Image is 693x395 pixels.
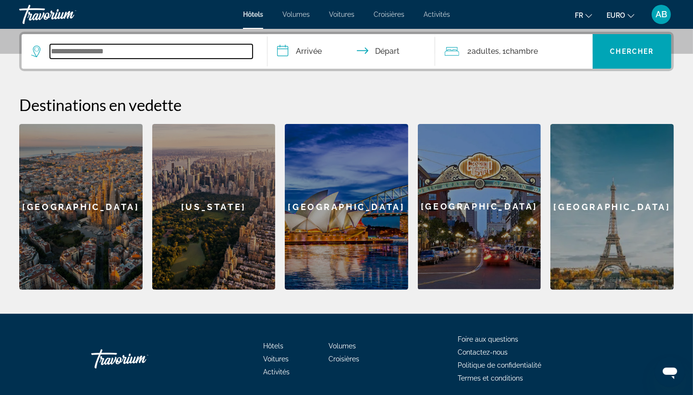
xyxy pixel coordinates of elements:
a: Travorium [19,2,115,27]
span: EURO [607,12,625,19]
a: [US_STATE] [152,124,276,290]
font: , 1 [499,47,506,56]
a: Voitures [329,11,354,18]
a: [GEOGRAPHIC_DATA] [19,124,143,290]
button: Chercher [593,34,671,69]
a: Hôtels [243,11,263,18]
a: [GEOGRAPHIC_DATA] [550,124,674,290]
a: Contactez-nous [458,348,508,356]
a: Termes et conditions [458,374,523,382]
font: 2 [468,47,472,56]
button: Dates d’arrivée et de départ [267,34,435,69]
button: Voyageurs : 2 adultes, 0 enfants [435,34,593,69]
a: Hôtels [264,342,284,350]
span: AB [656,10,667,19]
span: Fr [575,12,583,19]
a: Croisières [374,11,404,18]
a: [GEOGRAPHIC_DATA] [285,124,408,290]
a: Travorium [91,345,187,373]
span: Chambre [506,47,538,56]
a: Activités [264,368,290,376]
a: [GEOGRAPHIC_DATA] [418,124,541,290]
button: Changer la langue [575,8,592,22]
a: Politique de confidentialité [458,361,541,369]
a: Volumes [328,342,356,350]
span: Chercher [610,48,654,55]
a: Activités [424,11,450,18]
button: Changer de devise [607,8,634,22]
div: Widget de recherche [22,34,671,69]
a: Foire aux questions [458,335,518,343]
a: Volumes [282,11,310,18]
a: Croisières [328,355,359,363]
iframe: Bouton de lancement de la fenêtre de messagerie [655,357,685,387]
span: Adultes [472,47,499,56]
a: Voitures [264,355,289,363]
h2: Destinations en vedette [19,95,674,114]
div: [GEOGRAPHIC_DATA] [418,124,541,289]
button: Menu utilisateur [649,4,674,25]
